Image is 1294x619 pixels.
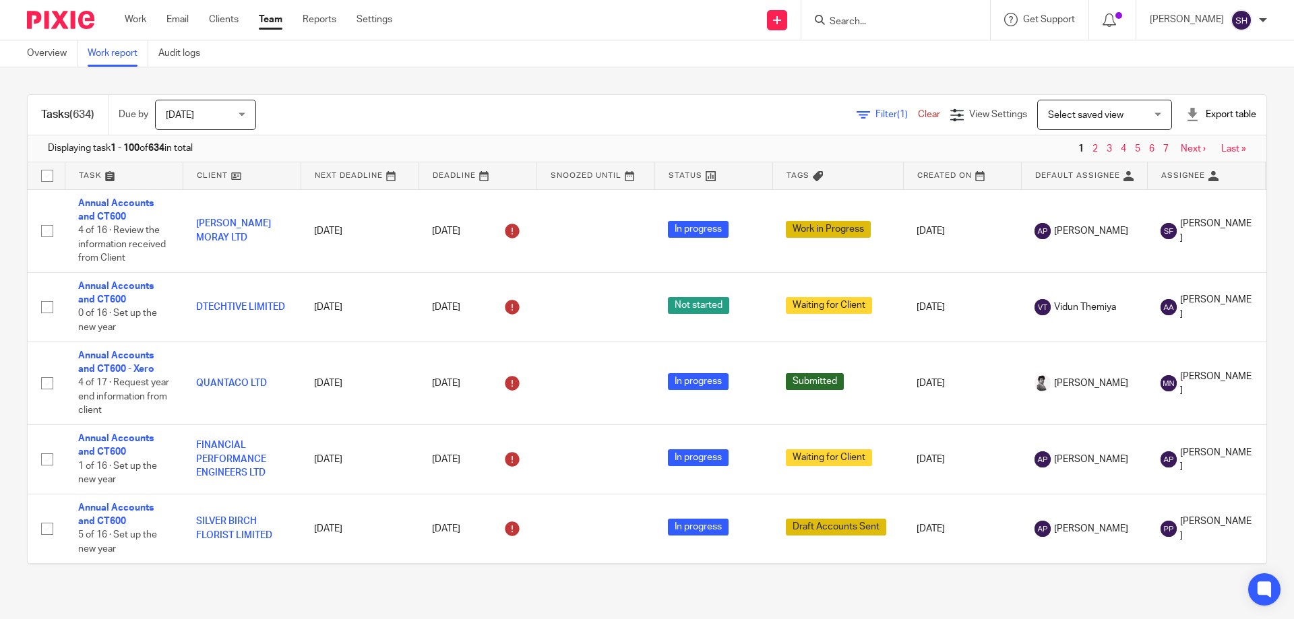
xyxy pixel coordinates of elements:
span: Waiting for Client [786,297,872,314]
td: [DATE] [903,189,1021,272]
img: 1646267052194.jpg [1035,375,1051,391]
a: Last » [1221,144,1246,154]
span: [PERSON_NAME] [1180,217,1252,245]
a: Email [166,13,189,26]
img: svg%3E [1161,375,1177,391]
a: SILVER BIRCH FLORIST LIMITED [196,517,272,540]
span: (1) [897,110,908,119]
a: Settings [357,13,392,26]
span: In progress [668,221,729,238]
span: 4 of 17 · Request year end information from client [78,379,169,416]
a: 3 [1107,144,1112,154]
span: Submitted [786,373,844,390]
span: 1 of 16 · Set up the new year [78,461,157,485]
a: Team [259,13,282,26]
img: svg%3E [1161,451,1177,467]
a: Annual Accounts and CT600 [78,434,154,457]
span: In progress [668,373,729,390]
td: [DATE] [903,272,1021,341]
img: Pixie [27,11,94,29]
img: svg%3E [1035,521,1051,537]
a: Clear [918,110,940,119]
span: Work in Progress [786,221,871,238]
span: Displaying task of in total [48,141,193,155]
span: Not started [668,297,729,314]
input: Search [828,16,950,28]
a: Work report [88,40,148,67]
a: QUANTACO LTD [196,379,267,388]
img: svg%3E [1035,299,1051,315]
img: svg%3E [1231,9,1252,31]
span: Draft Accounts Sent [786,519,886,535]
span: In progress [668,449,729,466]
a: 2 [1092,144,1098,154]
span: In progress [668,519,729,535]
a: Annual Accounts and CT600 [78,503,154,526]
img: svg%3E [1035,451,1051,467]
div: [DATE] [432,518,523,540]
a: Clients [209,13,239,26]
a: 5 [1135,144,1140,154]
img: svg%3E [1035,223,1051,239]
div: Export table [1185,108,1256,121]
p: Due by [119,108,148,121]
a: Overview [27,40,78,67]
a: Work [125,13,146,26]
a: 6 [1149,144,1154,154]
div: [DATE] [432,372,523,394]
a: Audit logs [158,40,210,67]
span: View Settings [969,110,1027,119]
span: (634) [69,109,94,120]
div: [DATE] [432,449,523,470]
span: [PERSON_NAME] [1054,377,1128,390]
a: Reports [303,13,336,26]
td: [DATE] [301,341,419,424]
span: Waiting for Client [786,449,872,466]
img: svg%3E [1161,223,1177,239]
span: 4 of 16 · Review the information received from Client [78,226,166,263]
span: [PERSON_NAME] [1054,522,1128,535]
div: [DATE] [432,296,523,318]
span: [PERSON_NAME] [1180,515,1252,542]
span: [PERSON_NAME] [1180,446,1252,474]
td: [DATE] [301,494,419,563]
td: [DATE] [301,189,419,272]
td: [DATE] [903,425,1021,494]
img: svg%3E [1161,521,1177,537]
span: [PERSON_NAME] [1180,293,1252,321]
b: 1 - 100 [111,143,140,153]
span: Vidun Themiya [1054,300,1116,314]
a: [PERSON_NAME] MORAY LTD [196,219,271,242]
nav: pager [1075,143,1246,154]
h1: Tasks [41,108,94,122]
td: [DATE] [301,272,419,341]
a: DTECHTIVE LIMITED [196,302,285,312]
span: [DATE] [166,110,194,120]
img: svg%3E [1161,299,1177,315]
div: [DATE] [432,220,523,242]
a: Annual Accounts and CT600 [78,199,154,222]
a: Annual Accounts and CT600 - Xero [78,351,154,374]
b: 634 [148,143,164,153]
span: Get Support [1023,15,1075,24]
a: 4 [1121,144,1126,154]
a: Annual Accounts and CT600 [78,282,154,304]
span: 5 of 16 · Set up the new year [78,531,157,554]
span: 1 [1075,141,1087,157]
a: FINANCIAL PERFORMANCE ENGINEERS LTD [196,441,266,478]
span: Tags [787,172,809,179]
td: [DATE] [903,494,1021,563]
span: [PERSON_NAME] [1180,370,1252,397]
span: [PERSON_NAME] [1054,224,1128,238]
span: Filter [875,110,918,119]
a: Next › [1181,144,1206,154]
p: [PERSON_NAME] [1150,13,1224,26]
span: Select saved view [1048,110,1123,120]
td: [DATE] [301,425,419,494]
td: [DATE] [903,341,1021,424]
span: [PERSON_NAME] [1054,453,1128,466]
a: 7 [1163,144,1169,154]
span: 0 of 16 · Set up the new year [78,309,157,333]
